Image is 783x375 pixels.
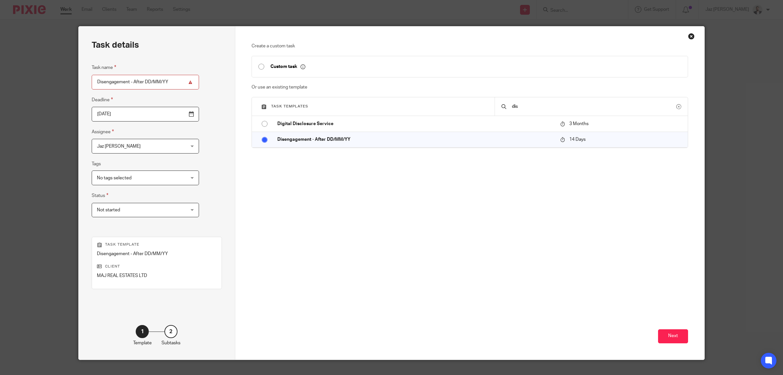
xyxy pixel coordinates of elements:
[271,105,308,108] span: Task templates
[92,192,108,199] label: Status
[252,84,688,90] p: Or use an existing template
[97,251,217,257] p: Disengagement - After DD/MM/YY
[270,64,305,70] p: Custom task
[97,176,131,180] span: No tags selected
[97,272,217,279] p: MAJ REAL ESTATES LTD
[277,136,554,143] p: Disengagement - After DD/MM/YY
[136,325,149,338] div: 1
[569,137,586,142] span: 14 Days
[92,161,101,167] label: Tags
[92,75,199,90] input: Task name
[92,128,114,136] label: Assignee
[97,208,120,212] span: Not started
[92,40,139,51] h2: Task details
[92,96,113,104] label: Deadline
[133,340,152,346] p: Template
[688,33,695,40] div: Close this dialog window
[252,43,688,49] p: Create a custom task
[277,121,554,127] p: Digital Disclosure Service
[658,329,688,343] button: Next
[97,242,217,247] p: Task template
[164,325,177,338] div: 2
[161,340,180,346] p: Subtasks
[511,103,676,110] input: Search...
[92,107,199,122] input: Pick a date
[569,122,589,126] span: 3 Months
[92,64,116,71] label: Task name
[97,144,141,149] span: Jaz [PERSON_NAME]
[97,264,217,269] p: Client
